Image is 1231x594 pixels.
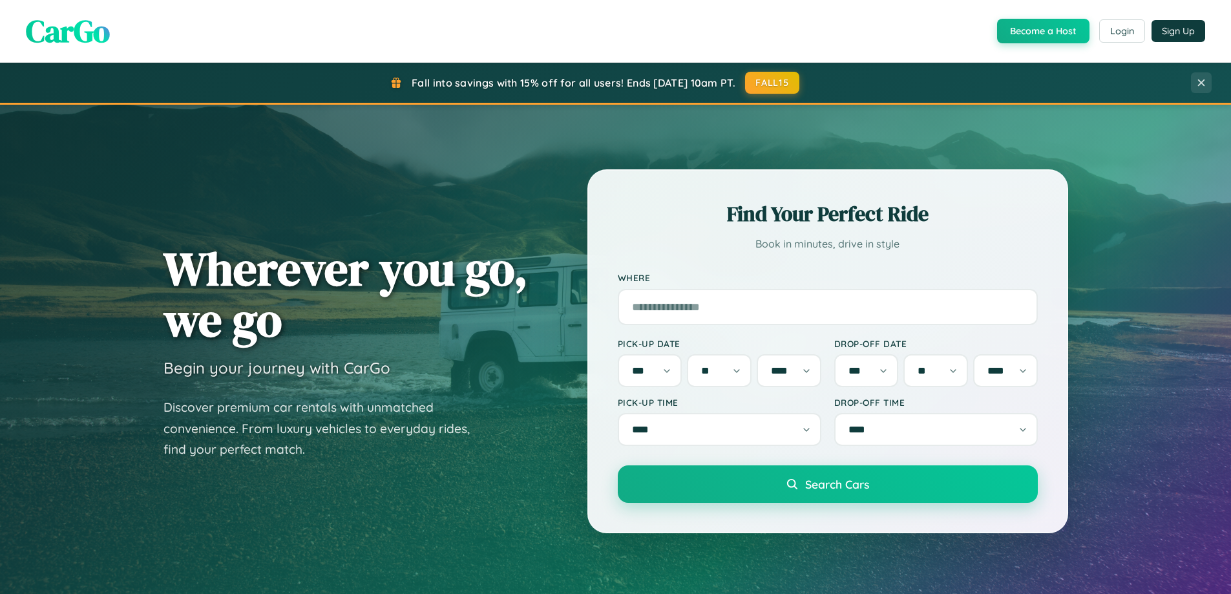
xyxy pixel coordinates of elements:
span: CarGo [26,10,110,52]
h2: Find Your Perfect Ride [618,200,1038,228]
h1: Wherever you go, we go [163,243,528,345]
span: Search Cars [805,477,869,491]
button: Become a Host [997,19,1089,43]
h3: Begin your journey with CarGo [163,358,390,377]
button: FALL15 [745,72,799,94]
button: Search Cars [618,465,1038,503]
label: Drop-off Date [834,338,1038,349]
button: Login [1099,19,1145,43]
button: Sign Up [1152,20,1205,42]
label: Pick-up Date [618,338,821,349]
label: Pick-up Time [618,397,821,408]
p: Book in minutes, drive in style [618,235,1038,253]
label: Where [618,273,1038,284]
span: Fall into savings with 15% off for all users! Ends [DATE] 10am PT. [412,76,735,89]
label: Drop-off Time [834,397,1038,408]
p: Discover premium car rentals with unmatched convenience. From luxury vehicles to everyday rides, ... [163,397,487,460]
